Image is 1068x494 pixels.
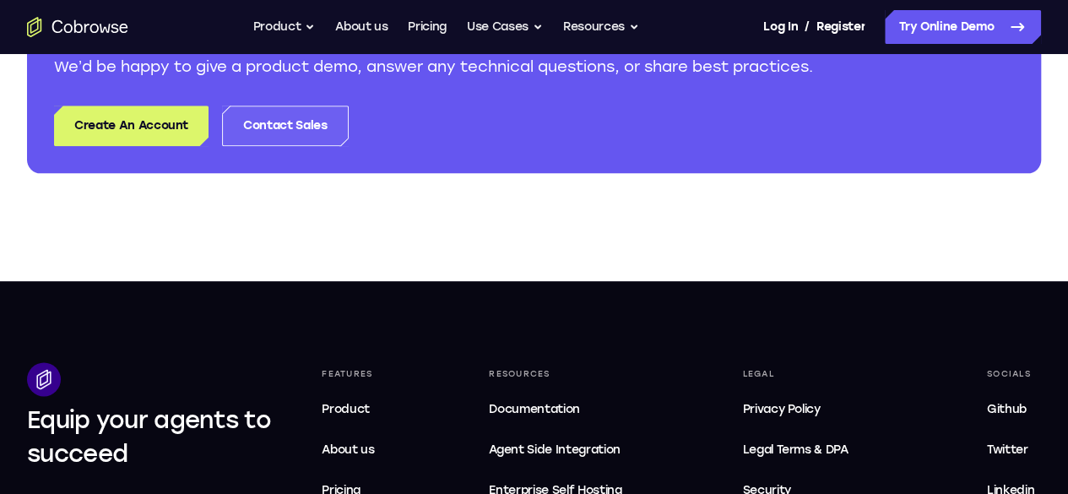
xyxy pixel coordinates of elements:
span: Github [987,402,1027,416]
a: Product [315,393,395,426]
span: Agent Side Integration [489,440,642,460]
button: Refresh [663,51,690,78]
input: Filter devices... [95,56,308,73]
a: Legal Terms & DPA [735,433,892,467]
div: Email [106,126,304,139]
a: Contact Sales [222,106,348,146]
div: New devices found. [190,109,193,112]
span: web@example.com [122,126,304,139]
label: demo_id [335,56,388,73]
span: Cobrowse demo [331,126,418,139]
a: Agent Side Integration [482,433,648,467]
label: Email [504,56,534,73]
button: Use Cases [467,10,543,44]
span: Privacy Policy [742,402,820,416]
a: Register [816,10,865,44]
a: Connect [603,106,683,136]
button: Resources [563,10,639,44]
a: Go to the home page [27,17,128,37]
span: Documentation [489,402,579,416]
a: Github [980,393,1041,426]
span: Equip your agents to succeed [27,405,271,468]
a: Log In [763,10,797,44]
div: Legal [735,362,892,386]
a: Twitter [980,433,1041,467]
span: / [805,17,810,37]
span: Product [322,402,370,416]
a: Try Online Demo [885,10,1041,44]
div: App [314,126,418,139]
div: Open device details [52,89,703,154]
span: +11 more [428,126,472,139]
h1: Connect [65,10,157,37]
div: Features [315,362,395,386]
a: Pricing [408,10,447,44]
a: Documentation [482,393,648,426]
label: User ID [585,56,628,73]
div: Trial Website [106,102,182,119]
div: Resources [482,362,648,386]
span: About us [322,442,374,457]
div: Socials [980,362,1041,386]
p: We’d be happy to give a product demo, answer any technical questions, or share best practices. [54,55,1014,79]
a: About us [335,10,388,44]
a: Settings [10,88,41,118]
span: Twitter [987,442,1028,457]
div: Online [188,104,232,117]
a: Privacy Policy [735,393,892,426]
a: Create An Account [54,106,209,146]
a: Sessions [10,49,41,79]
a: Connect [10,10,41,41]
a: About us [315,433,395,467]
span: Legal Terms & DPA [742,442,848,457]
button: Product [253,10,316,44]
